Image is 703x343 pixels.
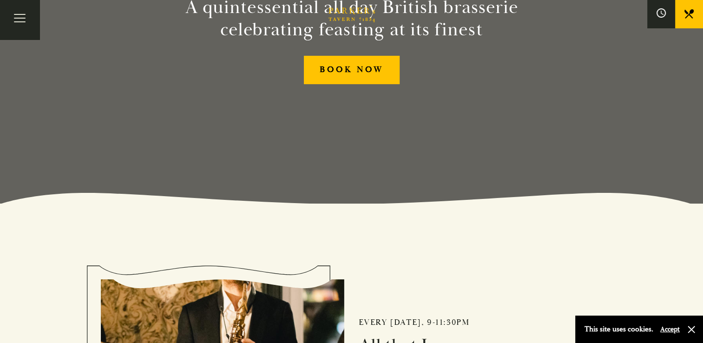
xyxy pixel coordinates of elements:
[660,325,680,334] button: Accept
[585,323,653,336] p: This site uses cookies.
[304,56,400,84] a: BOOK NOW
[359,317,603,328] h2: Every [DATE], 9-11:30pm
[687,325,696,334] button: Close and accept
